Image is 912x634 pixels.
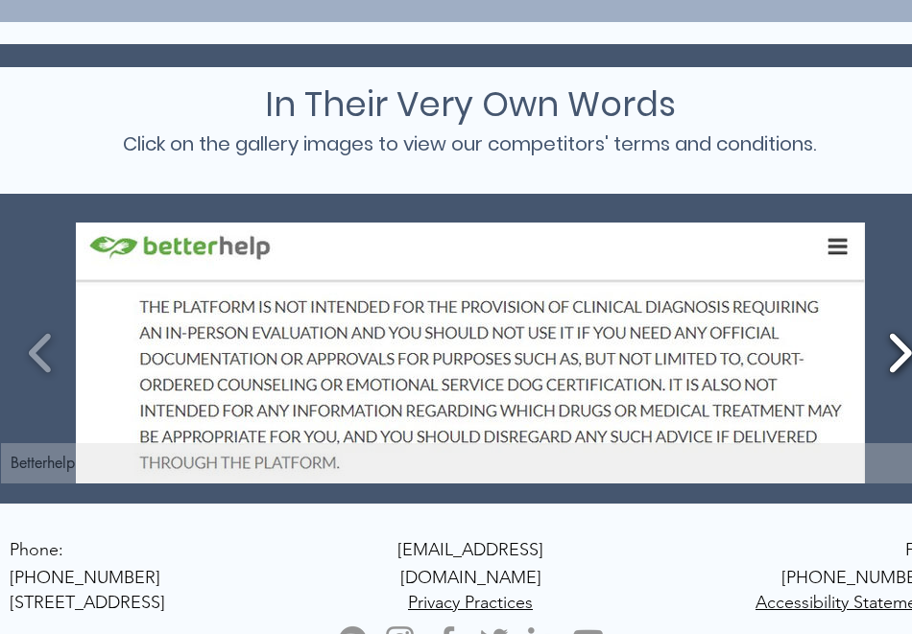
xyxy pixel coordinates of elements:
a: Privacy Practices [408,591,533,613]
a: [EMAIL_ADDRESS][DOMAIN_NAME] [397,538,543,588]
a: Phone: [PHONE_NUMBER] [10,539,160,588]
span: [EMAIL_ADDRESS][DOMAIN_NAME] [397,539,543,588]
div: Betterhelp [11,453,844,474]
span: Privacy Practices [408,592,533,613]
span: Click on the gallery images to view our competitors' terms and conditions. [123,130,816,157]
h3: In Their Very Own Words [224,79,716,129]
img: Betterhelp [76,223,865,483]
span: [STREET_ADDRESS] [10,592,165,613]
